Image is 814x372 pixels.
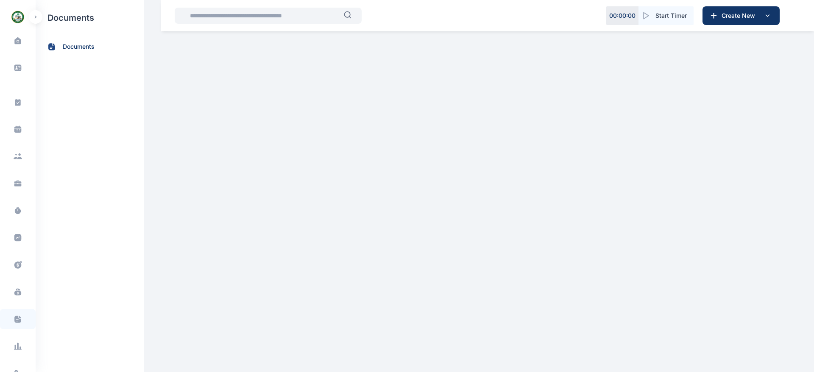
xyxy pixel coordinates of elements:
[702,6,780,25] button: Create New
[718,11,762,20] span: Create New
[36,36,144,58] a: documents
[609,11,636,20] p: 00 : 00 : 00
[638,6,694,25] button: Start Timer
[655,11,687,20] span: Start Timer
[63,42,95,51] span: documents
